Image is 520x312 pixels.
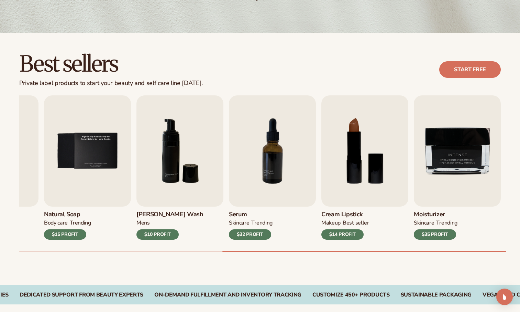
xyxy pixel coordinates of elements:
div: SKINCARE [414,219,434,227]
div: SKINCARE [229,219,249,227]
a: 8 / 9 [321,95,408,240]
a: 9 / 9 [414,95,501,240]
h3: Serum [229,211,273,218]
div: BEST SELLER [343,219,369,227]
a: 6 / 9 [136,95,223,240]
div: TRENDING [436,219,457,227]
a: 5 / 9 [44,95,131,240]
div: Dedicated Support From Beauty Experts [20,292,143,298]
div: $10 PROFIT [136,229,179,240]
h3: Moisturizer [414,211,457,218]
div: Open Intercom Messenger [496,289,513,305]
div: On-Demand Fulfillment and Inventory Tracking [154,292,301,298]
div: $14 PROFIT [321,229,364,240]
div: MAKEUP [321,219,341,227]
div: BODY Care [44,219,68,227]
div: TRENDING [70,219,91,227]
a: Start free [439,61,501,78]
div: TRENDING [251,219,272,227]
h3: [PERSON_NAME] Wash [136,211,203,218]
h3: Natural Soap [44,211,91,218]
div: Private label products to start your beauty and self care line [DATE]. [19,80,203,87]
h3: Cream Lipstick [321,211,369,218]
div: $32 PROFIT [229,229,271,240]
div: CUSTOMIZE 450+ PRODUCTS [312,292,390,298]
h2: Best sellers [19,52,203,75]
div: $35 PROFIT [414,229,456,240]
a: 7 / 9 [229,95,316,240]
div: mens [136,219,150,227]
div: SUSTAINABLE PACKAGING [401,292,472,298]
div: $15 PROFIT [44,229,86,240]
